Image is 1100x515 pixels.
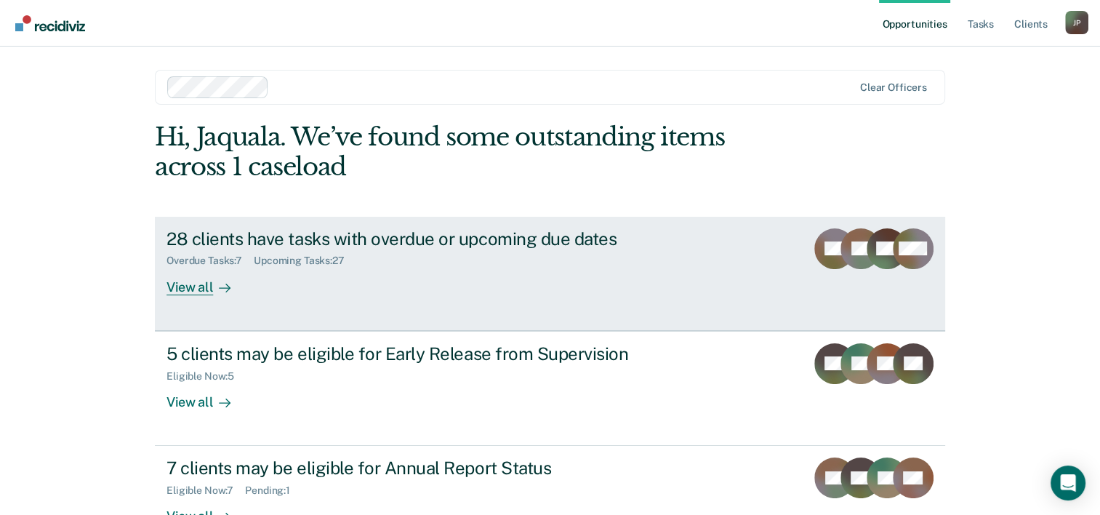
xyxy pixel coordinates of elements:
[166,343,677,364] div: 5 clients may be eligible for Early Release from Supervision
[245,484,302,497] div: Pending : 1
[155,331,945,446] a: 5 clients may be eligible for Early Release from SupervisionEligible Now:5View all
[1065,11,1088,34] div: J P
[1065,11,1088,34] button: Profile dropdown button
[1051,466,1085,500] div: Open Intercom Messenger
[166,370,246,383] div: Eligible Now : 5
[166,255,254,267] div: Overdue Tasks : 7
[166,382,248,410] div: View all
[860,81,927,94] div: Clear officers
[155,122,787,182] div: Hi, Jaquala. We’ve found some outstanding items across 1 caseload
[166,228,677,249] div: 28 clients have tasks with overdue or upcoming due dates
[15,15,85,31] img: Recidiviz
[166,267,248,295] div: View all
[166,484,245,497] div: Eligible Now : 7
[166,458,677,479] div: 7 clients may be eligible for Annual Report Status
[254,255,356,267] div: Upcoming Tasks : 27
[155,217,945,331] a: 28 clients have tasks with overdue or upcoming due datesOverdue Tasks:7Upcoming Tasks:27View all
